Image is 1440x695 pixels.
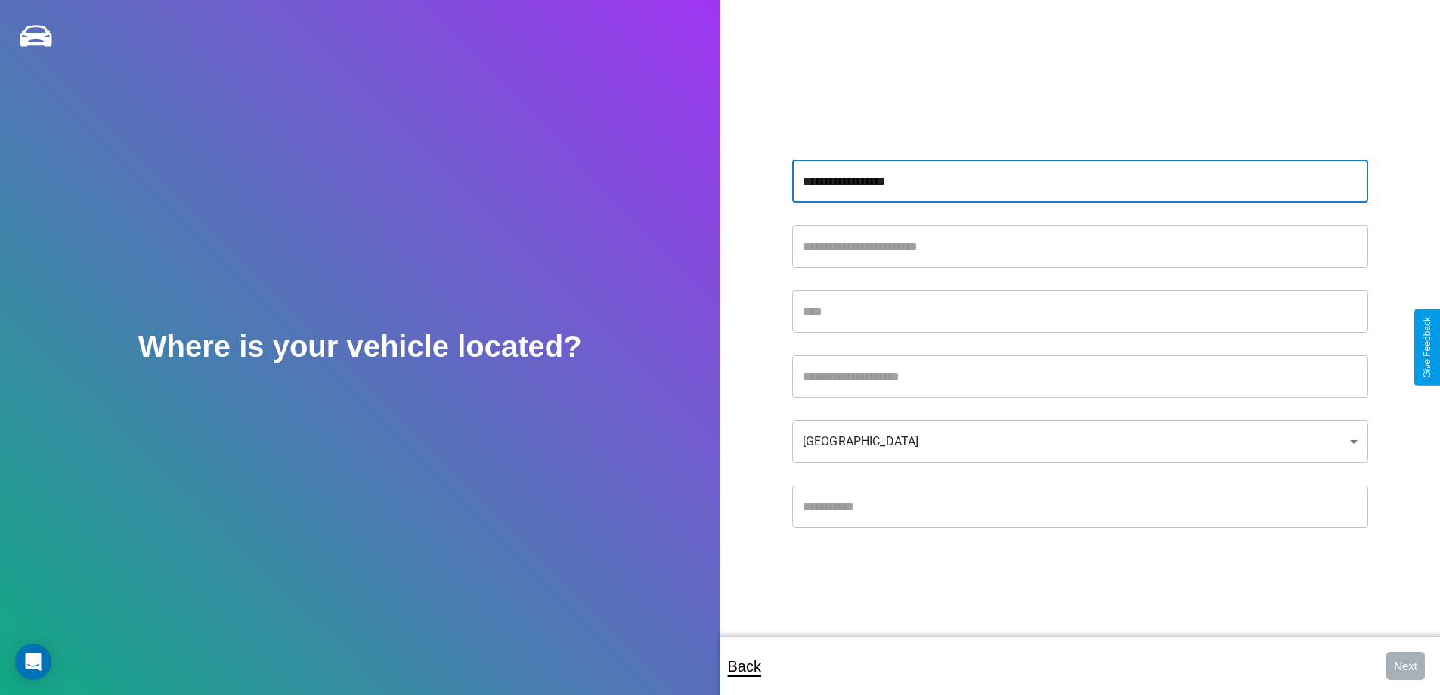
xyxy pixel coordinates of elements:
div: [GEOGRAPHIC_DATA] [792,420,1368,463]
h2: Where is your vehicle located? [138,330,582,364]
div: Open Intercom Messenger [15,644,51,680]
button: Next [1386,652,1425,680]
p: Back [728,653,761,680]
div: Give Feedback [1422,317,1432,378]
